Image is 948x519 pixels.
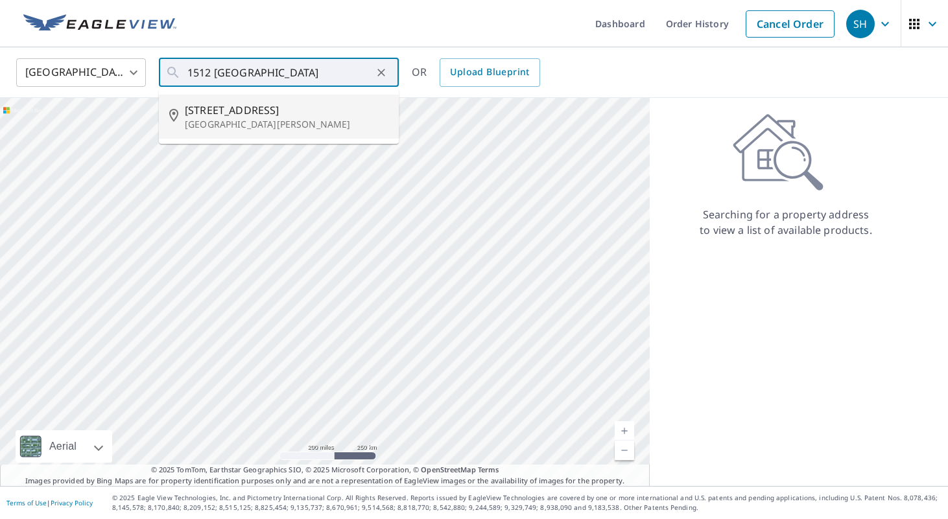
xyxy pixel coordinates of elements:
[615,421,634,441] a: Current Level 5, Zoom In
[45,430,80,463] div: Aerial
[372,63,390,82] button: Clear
[185,118,388,131] p: [GEOGRAPHIC_DATA][PERSON_NAME]
[699,207,873,238] p: Searching for a property address to view a list of available products.
[51,498,93,507] a: Privacy Policy
[412,58,540,87] div: OR
[16,54,146,91] div: [GEOGRAPHIC_DATA]
[6,499,93,507] p: |
[450,64,529,80] span: Upload Blueprint
[746,10,835,38] a: Cancel Order
[185,102,388,118] span: [STREET_ADDRESS]
[615,441,634,460] a: Current Level 5, Zoom Out
[187,54,372,91] input: Search by address or latitude-longitude
[421,465,475,474] a: OpenStreetMap
[23,14,176,34] img: EV Logo
[478,465,499,474] a: Terms
[16,430,112,463] div: Aerial
[440,58,539,87] a: Upload Blueprint
[112,493,942,513] p: © 2025 Eagle View Technologies, Inc. and Pictometry International Corp. All Rights Reserved. Repo...
[151,465,499,476] span: © 2025 TomTom, Earthstar Geographics SIO, © 2025 Microsoft Corporation, ©
[846,10,875,38] div: SH
[6,498,47,507] a: Terms of Use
